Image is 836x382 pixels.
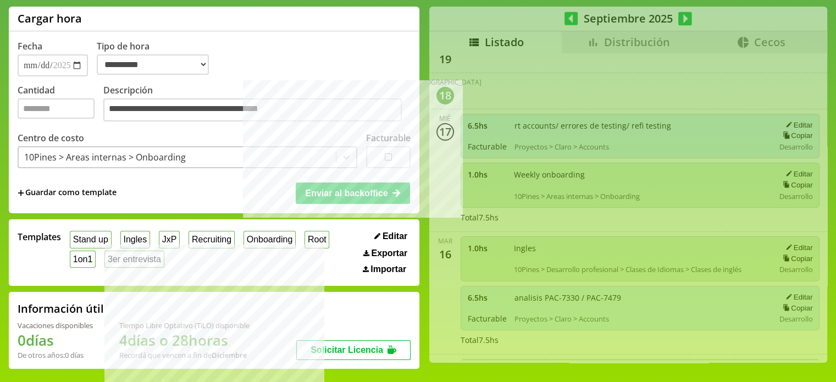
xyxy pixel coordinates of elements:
[18,84,103,124] label: Cantidad
[159,231,180,248] button: JxP
[189,231,235,248] button: Recruiting
[24,151,186,163] div: 10Pines > Areas internas > Onboarding
[70,231,112,248] button: Stand up
[119,320,250,330] div: Tiempo Libre Optativo (TiLO) disponible
[103,98,402,121] textarea: Descripción
[243,231,296,248] button: Onboarding
[70,251,96,268] button: 1on1
[296,340,411,360] button: Solicitar Licencia
[383,231,407,241] span: Editar
[104,251,164,268] button: 3er entrevista
[366,132,411,144] label: Facturable
[18,320,93,330] div: Vacaciones disponibles
[304,231,329,248] button: Root
[18,40,42,52] label: Fecha
[370,264,406,274] span: Importar
[296,182,410,203] button: Enviar al backoffice
[212,350,247,360] b: Diciembre
[120,231,150,248] button: Ingles
[371,248,407,258] span: Exportar
[18,231,61,243] span: Templates
[18,11,82,26] h1: Cargar hora
[18,330,93,350] h1: 0 días
[119,330,250,350] h1: 4 días o 28 horas
[103,84,411,124] label: Descripción
[18,301,104,316] h2: Información útil
[371,231,411,242] button: Editar
[18,187,117,199] span: +Guardar como template
[119,350,250,360] div: Recordá que vencen a fin de
[360,248,411,259] button: Exportar
[97,40,218,76] label: Tipo de hora
[18,132,84,144] label: Centro de costo
[18,350,93,360] div: De otros años: 0 días
[305,189,387,198] span: Enviar al backoffice
[18,98,95,119] input: Cantidad
[18,187,24,199] span: +
[97,54,209,75] select: Tipo de hora
[311,345,383,355] span: Solicitar Licencia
